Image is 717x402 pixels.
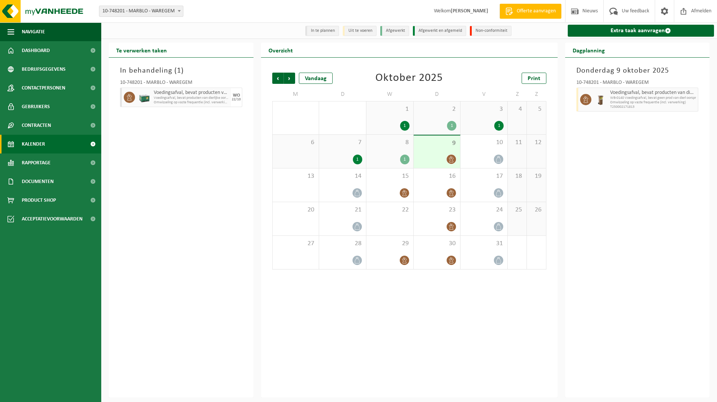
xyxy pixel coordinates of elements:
div: Vandaag [299,73,333,84]
span: 22 [370,206,409,214]
span: 8 [370,138,409,147]
div: 10-748201 - MARBLO - WAREGEM [576,80,699,88]
div: 1 [447,121,456,131]
span: 2 [417,105,457,113]
span: Voedingsafval, bevat producten van dierlijke oorsprong, geme [154,96,229,100]
span: Kalender [22,135,45,153]
div: Oktober 2025 [375,73,443,84]
span: 10-748201 - MARBLO - WAREGEM [99,6,183,17]
span: 6 [276,138,315,147]
span: 11 [511,138,523,147]
span: 1 [370,105,409,113]
h3: In behandeling ( ) [120,65,242,76]
span: 16 [417,172,457,180]
span: 12 [531,138,542,147]
span: 31 [464,240,504,248]
h2: Overzicht [261,43,300,57]
span: Offerte aanvragen [515,7,558,15]
span: 18 [511,172,523,180]
span: 29 [370,240,409,248]
a: Print [522,73,546,84]
li: Non-conformiteit [470,26,511,36]
span: 1 [177,67,181,74]
span: Contactpersonen [22,79,65,97]
span: Product Shop [22,191,56,210]
li: In te plannen [305,26,339,36]
span: 20 [276,206,315,214]
span: Gebruikers [22,97,50,116]
span: 27 [276,240,315,248]
span: 14 [323,172,362,180]
span: 25 [511,206,523,214]
a: Extra taak aanvragen [568,25,714,37]
li: Uit te voeren [343,26,376,36]
span: Voedingsafval, bevat producten van dierlijke oorsprong, onverpakt, categorie 3 [610,90,696,96]
span: Volgende [284,73,295,84]
div: 1 [400,121,409,131]
li: Afgewerkt [380,26,409,36]
span: 10-748201 - MARBLO - WAREGEM [99,6,183,16]
span: 3 [464,105,504,113]
a: Offerte aanvragen [499,4,561,19]
span: Acceptatievoorwaarden [22,210,82,228]
img: PB-LB-0680-HPE-GN-01 [139,92,150,103]
span: WB-0140 Voedingsafval, bevat geen prod van dierl oorspr [610,96,696,100]
strong: [PERSON_NAME] [451,8,488,14]
div: 1 [494,121,504,131]
span: 15 [370,172,409,180]
span: 23 [417,206,457,214]
span: T250002171813 [610,105,696,109]
span: Navigatie [22,22,45,41]
div: 1 [400,155,409,164]
span: Omwisseling op vaste frequentie (incl. verwerking) [154,100,229,105]
span: Rapportage [22,153,51,172]
span: 21 [323,206,362,214]
span: 5 [531,105,542,113]
span: Contracten [22,116,51,135]
span: 19 [531,172,542,180]
span: 9 [417,139,457,147]
h2: Dagplanning [565,43,612,57]
span: Bedrijfsgegevens [22,60,66,79]
li: Afgewerkt en afgemeld [413,26,466,36]
span: 24 [464,206,504,214]
td: M [272,88,319,101]
span: Voedingsafval, bevat producten van dierlijke oorsprong, gemengde verpakking (exclusief glas), cat... [154,90,229,96]
td: Z [527,88,546,101]
span: Vorige [272,73,283,84]
div: 1 [353,155,362,164]
span: 30 [417,240,457,248]
span: 10 [464,138,504,147]
span: 7 [323,138,362,147]
span: 13 [276,172,315,180]
h3: Donderdag 9 oktober 2025 [576,65,699,76]
span: 26 [531,206,542,214]
td: D [319,88,366,101]
td: W [366,88,414,101]
div: 10-748201 - MARBLO - WAREGEM [120,80,242,88]
span: 4 [511,105,523,113]
td: D [414,88,461,101]
td: Z [508,88,527,101]
img: WB-0140-HPE-BN-01 [595,94,606,105]
span: Print [528,76,540,82]
td: V [460,88,508,101]
span: 28 [323,240,362,248]
span: Dashboard [22,41,50,60]
span: 17 [464,172,504,180]
div: WO [233,93,240,98]
h2: Te verwerken taken [109,43,174,57]
span: Omwisseling op vaste frequentie (incl. verwerking) [610,100,696,105]
span: Documenten [22,172,54,191]
div: 22/10 [232,98,241,101]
